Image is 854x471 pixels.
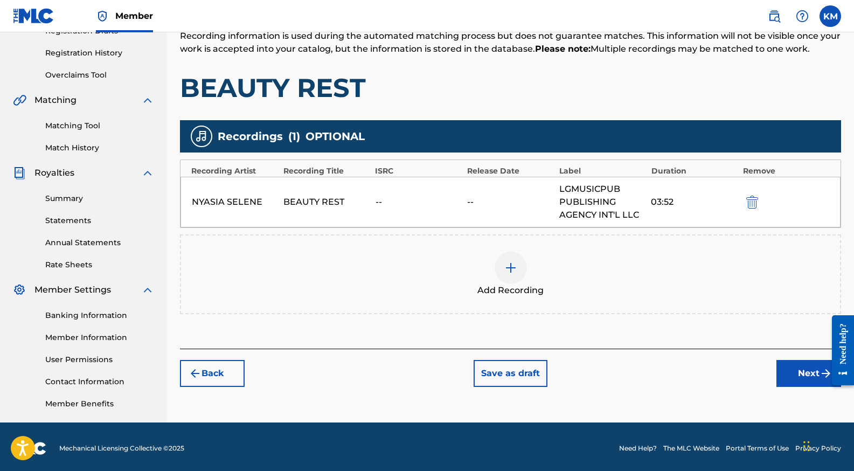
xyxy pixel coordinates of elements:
div: User Menu [820,5,841,27]
div: Duration [651,165,738,177]
a: Privacy Policy [795,444,841,453]
div: ISRC [375,165,462,177]
img: Matching [13,94,26,107]
span: Member Settings [34,283,111,296]
div: Drag [803,430,810,462]
img: expand [141,94,154,107]
a: Contact Information [45,376,154,387]
img: add [504,261,517,274]
button: Save as draft [474,360,547,387]
div: BEAUTY REST [283,196,370,209]
div: Label [559,165,646,177]
div: Release Date [467,165,554,177]
button: Back [180,360,245,387]
div: NYASIA SELENE [192,196,278,209]
span: OPTIONAL [306,128,365,144]
span: Matching [34,94,77,107]
span: Royalties [34,167,74,179]
img: expand [141,283,154,296]
img: Top Rightsholder [96,10,109,23]
div: -- [376,196,462,209]
span: Member [115,10,153,22]
div: -- [467,196,553,209]
a: Public Search [763,5,785,27]
img: 12a2ab48e56ec057fbd8.svg [746,196,758,209]
a: Member Benefits [45,398,154,410]
a: Matching Tool [45,120,154,131]
img: search [768,10,781,23]
div: LGMUSICPUB PUBLISHING AGENCY INT'L LLC [559,183,645,221]
img: recording [195,130,208,143]
a: Portal Terms of Use [726,444,789,453]
h1: BEAUTY REST [180,72,841,104]
a: User Permissions [45,354,154,365]
img: expand [141,167,154,179]
a: Rate Sheets [45,259,154,271]
a: Summary [45,193,154,204]
div: Remove [743,165,830,177]
img: 7ee5dd4eb1f8a8e3ef2f.svg [189,367,202,380]
a: Match History [45,142,154,154]
img: help [796,10,809,23]
a: Overclaims Tool [45,70,154,81]
strong: Please note: [535,44,591,54]
iframe: Chat Widget [800,419,854,471]
a: Annual Statements [45,237,154,248]
a: Statements [45,215,154,226]
span: Mechanical Licensing Collective © 2025 [59,444,184,453]
a: Need Help? [619,444,657,453]
img: Member Settings [13,283,26,296]
iframe: Resource Center [824,307,854,394]
div: Recording Title [283,165,370,177]
a: The MLC Website [663,444,719,453]
button: Next [776,360,841,387]
a: Member Information [45,332,154,343]
span: Recordings [218,128,283,144]
div: 03:52 [651,196,737,209]
span: ( 1 ) [288,128,300,144]
a: Banking Information [45,310,154,321]
span: Add Recording [477,284,544,297]
img: MLC Logo [13,8,54,24]
img: Royalties [13,167,26,179]
div: Recording Artist [191,165,278,177]
div: Help [791,5,813,27]
a: Registration History [45,47,154,59]
img: f7272a7cc735f4ea7f67.svg [820,367,832,380]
